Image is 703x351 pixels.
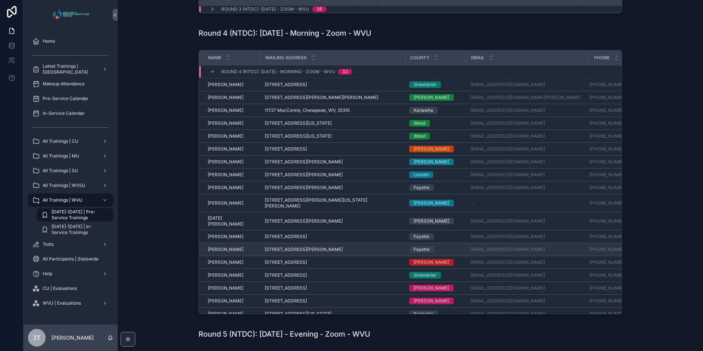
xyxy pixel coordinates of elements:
[37,223,113,236] a: [DATE]-[DATE] | In-Service Trainings
[409,298,461,304] a: [PERSON_NAME]
[409,233,461,240] a: Fayette
[265,107,350,113] span: 11727 MacCorkle, Chesapeak, WV, 25315
[208,272,243,278] span: [PERSON_NAME]
[208,172,243,178] span: [PERSON_NAME]
[409,159,461,165] a: [PERSON_NAME]
[409,133,461,139] a: Wood
[470,172,545,178] a: [EMAIL_ADDRESS][DOMAIN_NAME]
[28,92,113,105] a: Pre-Service Calendar
[589,185,642,191] a: [PHONE_NUMBER]
[28,267,113,280] a: Help
[470,159,585,165] a: [EMAIL_ADDRESS][DOMAIN_NAME]
[265,247,343,252] span: [STREET_ADDRESS][PERSON_NAME]
[414,159,449,165] div: [PERSON_NAME]
[265,172,400,178] a: [STREET_ADDRESS][PERSON_NAME]
[470,218,585,224] a: [EMAIL_ADDRESS][DOMAIN_NAME]
[28,35,113,48] a: Home
[28,77,113,91] a: Makeup Attendance
[589,234,642,240] a: [PHONE_NUMBER]
[28,107,113,120] a: In-Service Calendar
[409,94,461,101] a: [PERSON_NAME]
[28,252,113,266] a: All Participants | Statewide
[470,120,545,126] a: [EMAIL_ADDRESS][DOMAIN_NAME]
[208,146,256,152] a: [PERSON_NAME]
[589,107,642,113] a: [PHONE_NUMBER]
[589,185,629,191] a: [PHONE_NUMBER]
[24,29,118,319] div: scrollable content
[28,282,113,295] a: CU | Evaluations
[43,110,85,116] span: In-Service Calendar
[409,311,461,317] a: Kanawha
[265,172,343,178] span: [STREET_ADDRESS][PERSON_NAME]
[265,234,400,240] a: [STREET_ADDRESS]
[208,185,256,191] a: [PERSON_NAME]
[589,120,642,126] a: [PHONE_NUMBER]
[208,215,256,227] a: [DATE] [PERSON_NAME]
[589,133,629,139] a: [PHONE_NUMBER]
[265,234,307,240] span: [STREET_ADDRESS]
[265,311,332,317] span: [STREET_ADDRESS][US_STATE]
[28,194,113,207] a: All Trainings | WVU
[51,209,106,221] span: [DATE]-[DATE] | Pre-Service Trainings
[589,272,642,278] a: [PHONE_NUMBER]
[43,256,99,262] span: All Participants | Statewide
[43,241,54,247] span: Tests
[342,69,348,75] div: 32
[470,259,545,265] a: [EMAIL_ADDRESS][DOMAIN_NAME]
[28,149,113,163] a: All Trainings | MU
[470,82,585,88] a: [EMAIL_ADDRESS][DOMAIN_NAME]
[28,164,113,177] a: All Trainings | SU
[265,298,307,304] span: [STREET_ADDRESS]
[414,184,429,191] div: Fayette
[470,159,545,165] a: [EMAIL_ADDRESS][DOMAIN_NAME]
[414,298,449,304] div: [PERSON_NAME]
[470,234,545,240] a: [EMAIL_ADDRESS][DOMAIN_NAME]
[589,159,629,165] a: [PHONE_NUMBER]
[43,96,89,102] span: Pre-Service Calendar
[471,55,485,61] span: Email
[28,297,113,310] a: WVU | Evaluations
[414,81,436,88] div: Greenbrier
[51,224,106,235] span: [DATE]-[DATE] | In-Service Trainings
[589,107,629,113] a: [PHONE_NUMBER]
[51,334,94,341] p: [PERSON_NAME]
[470,133,545,139] a: [EMAIL_ADDRESS][DOMAIN_NAME]
[265,197,400,209] span: [STREET_ADDRESS][PERSON_NAME][US_STATE][PERSON_NAME]
[265,272,307,278] span: [STREET_ADDRESS]
[589,234,629,240] a: [PHONE_NUMBER]
[589,159,642,165] a: [PHONE_NUMBER]
[28,135,113,148] a: All Trainings | CU
[470,259,585,265] a: [EMAIL_ADDRESS][DOMAIN_NAME]
[43,197,82,203] span: All Trainings | WVU
[43,38,55,44] span: Home
[589,200,629,206] a: [PHONE_NUMBER]
[409,200,461,206] a: [PERSON_NAME]
[221,6,309,12] span: Round 3 (NTDC): [DATE] - Zoom - WVU
[208,234,256,240] a: [PERSON_NAME]
[589,133,642,139] a: [PHONE_NUMBER]
[265,120,400,126] a: [STREET_ADDRESS][US_STATE]
[589,259,629,265] a: [PHONE_NUMBER]
[594,55,610,61] span: Phone
[470,133,585,139] a: [EMAIL_ADDRESS][DOMAIN_NAME]
[470,200,585,206] a: --
[470,272,585,278] a: [EMAIL_ADDRESS][DOMAIN_NAME]
[43,153,79,159] span: All Trainings | MU
[589,311,642,317] a: [PHONE_NUMBER]
[265,285,400,291] a: [STREET_ADDRESS]
[208,259,243,265] span: [PERSON_NAME]
[470,247,545,252] a: [EMAIL_ADDRESS][DOMAIN_NAME]
[199,28,371,38] h1: Round 4 (NTDC): [DATE] - Morning - Zoom - WVU
[43,182,85,188] span: All Trainings | WVSU
[414,218,449,224] div: [PERSON_NAME]
[265,95,378,100] span: [STREET_ADDRESS][PERSON_NAME][PERSON_NAME]
[265,285,307,291] span: [STREET_ADDRESS]
[208,298,256,304] a: [PERSON_NAME]
[414,311,433,317] div: Kanawha
[265,259,400,265] a: [STREET_ADDRESS]
[589,298,629,304] a: [PHONE_NUMBER]
[470,247,585,252] a: [EMAIL_ADDRESS][DOMAIN_NAME]
[414,133,425,139] div: Wood
[265,55,307,61] span: Mailing Address
[208,285,256,291] a: [PERSON_NAME]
